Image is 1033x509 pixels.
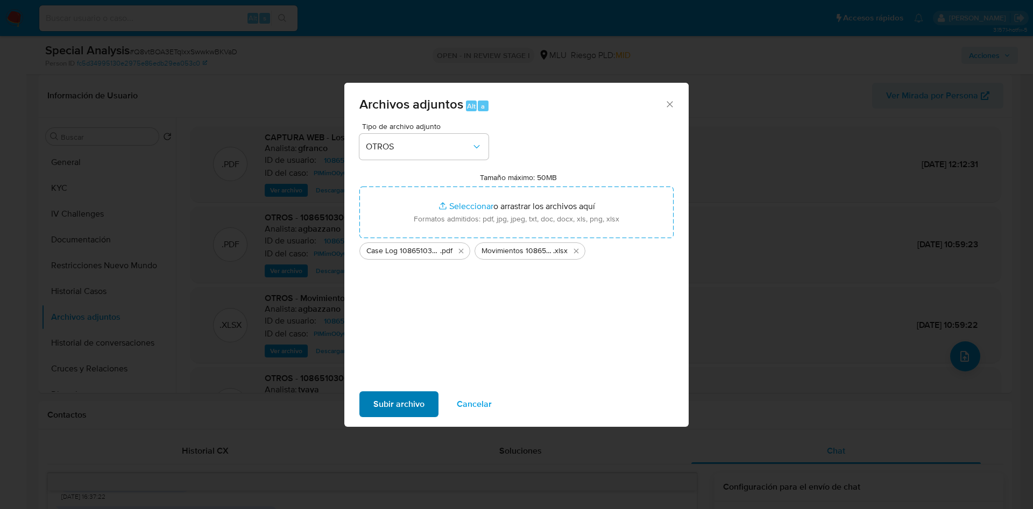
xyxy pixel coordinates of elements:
button: Cancelar [443,391,506,417]
button: OTROS [359,134,489,160]
span: Tipo de archivo adjunto [362,123,491,130]
span: Subir archivo [373,392,424,416]
button: Eliminar Case Log 1086510300 - 21_08_2025.pdf [455,245,468,257]
button: Subir archivo [359,391,438,417]
span: Movimientos 1086510300 - 21_08_2025 [482,246,553,256]
span: .pdf [440,246,452,256]
span: .xlsx [553,246,568,256]
button: Eliminar Movimientos 1086510300 - 21_08_2025.xlsx [570,245,583,257]
span: Alt [467,101,476,111]
span: Cancelar [457,392,492,416]
span: Case Log 1086510300 - 21_08_2025 [366,246,440,256]
span: OTROS [366,141,471,152]
span: a [481,101,485,111]
button: Cerrar [664,99,674,109]
span: Archivos adjuntos [359,95,463,113]
label: Tamaño máximo: 50MB [480,173,557,182]
ul: Archivos seleccionados [359,238,674,260]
